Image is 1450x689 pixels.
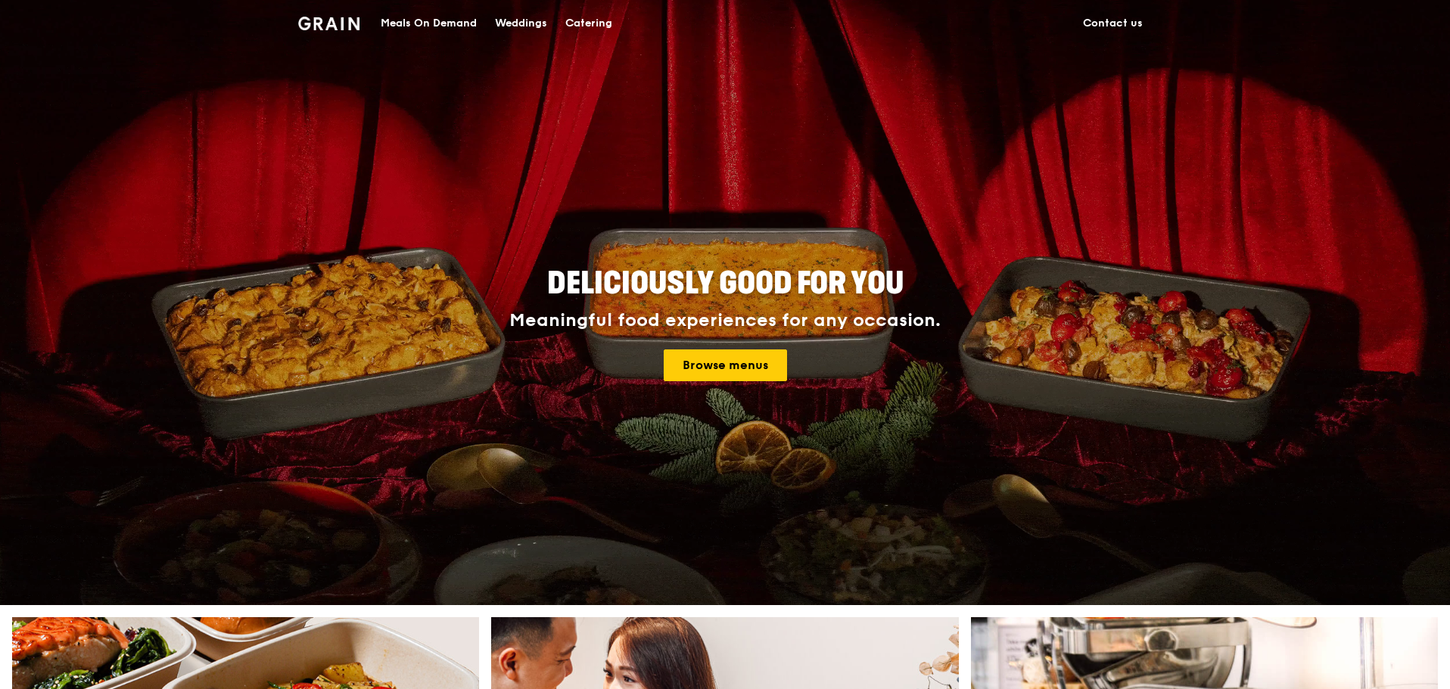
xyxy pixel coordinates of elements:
div: Weddings [495,1,547,46]
div: Catering [565,1,612,46]
div: Meals On Demand [381,1,477,46]
a: Browse menus [664,349,787,381]
span: Deliciously good for you [547,265,904,302]
a: Catering [556,1,621,46]
img: Grain [298,17,359,30]
a: Weddings [486,1,556,46]
a: Contact us [1074,1,1152,46]
div: Meaningful food experiences for any occasion. [453,310,997,331]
